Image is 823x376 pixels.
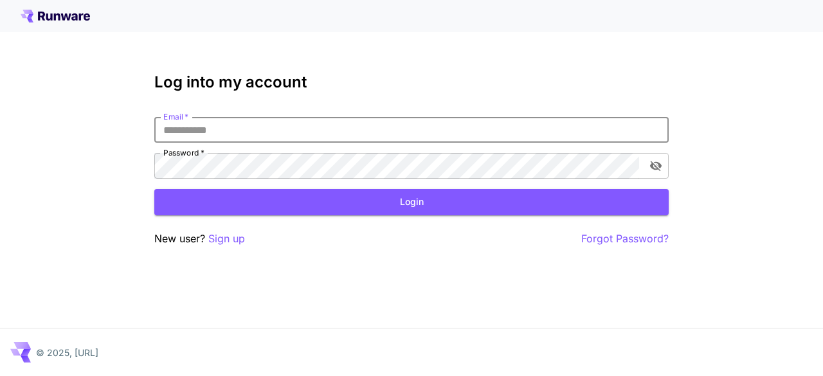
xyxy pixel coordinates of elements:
[208,231,245,247] button: Sign up
[154,231,245,247] p: New user?
[154,73,669,91] h3: Log into my account
[154,189,669,215] button: Login
[163,147,204,158] label: Password
[644,154,667,177] button: toggle password visibility
[36,346,98,359] p: © 2025, [URL]
[163,111,188,122] label: Email
[581,231,669,247] button: Forgot Password?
